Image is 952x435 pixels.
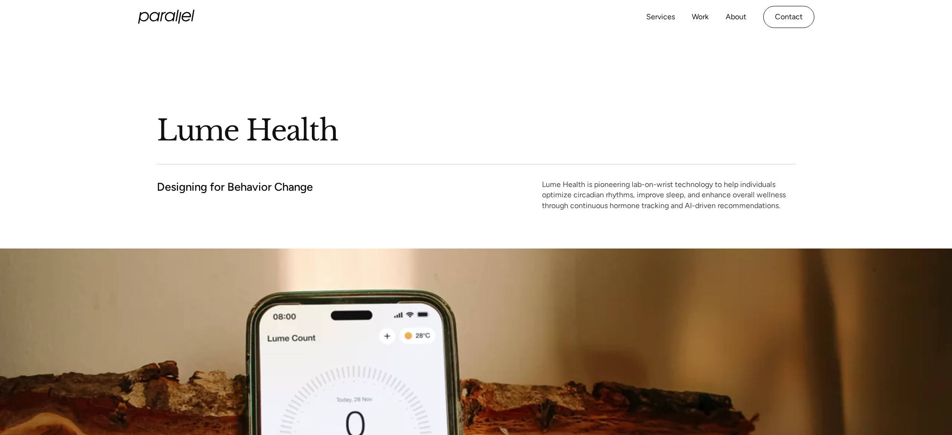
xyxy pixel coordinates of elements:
a: Work [692,10,709,24]
a: Services [646,10,675,24]
h1: Lume Health [157,112,796,149]
h2: Designing for Behavior Change [157,179,313,194]
p: Lume Health is pioneering lab-on-wrist technology to help individuals optimize circadian rhythms,... [542,179,796,211]
a: Contact [763,6,814,28]
a: home [138,10,194,24]
a: About [726,10,746,24]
